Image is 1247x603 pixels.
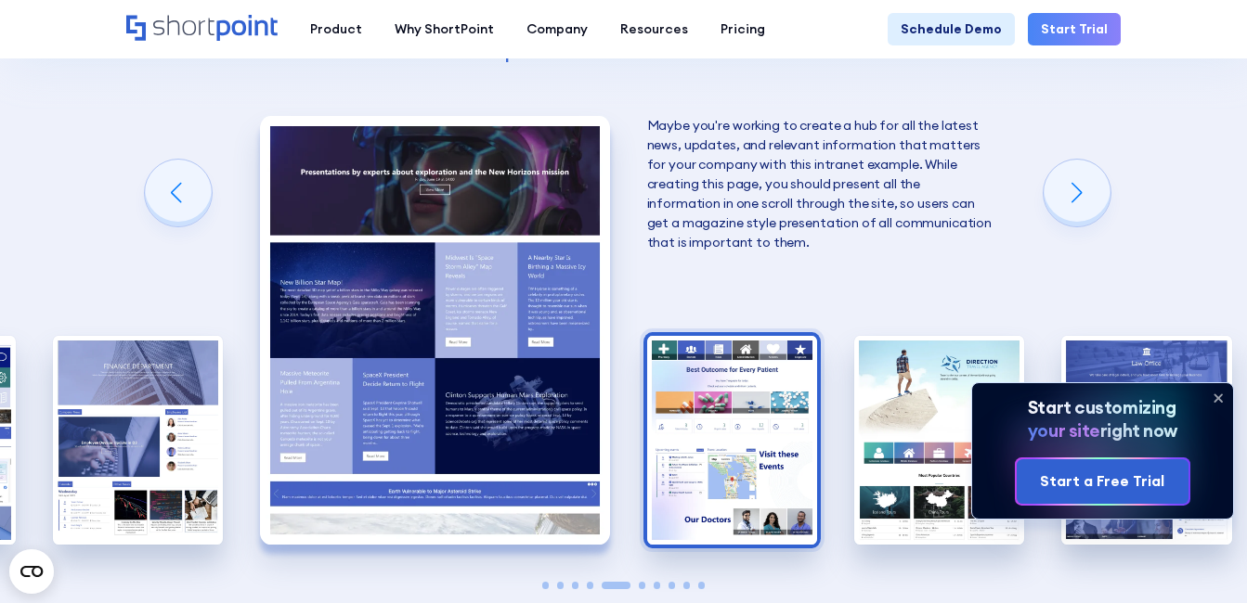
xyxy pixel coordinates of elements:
[1061,336,1231,545] img: Intranet Page Example Legal
[639,582,645,589] span: Go to slide 6
[683,582,690,589] span: Go to slide 9
[647,336,817,545] img: Best Intranet Example Healthcare
[854,336,1024,545] img: Best SharePoint Intranet Travel
[572,582,578,589] span: Go to slide 3
[126,15,278,43] a: Home
[557,582,564,589] span: Go to slide 2
[53,336,223,545] img: Best SharePoint Intranet Example Department
[587,582,593,589] span: Go to slide 4
[888,13,1015,45] a: Schedule Demo
[1044,160,1111,226] div: Next slide
[721,19,765,39] div: Pricing
[654,582,660,589] span: Go to slide 7
[647,336,817,545] div: 6 / 10
[9,549,54,594] button: Open CMP widget
[1040,470,1164,493] div: Start a Free Trial
[698,582,705,589] span: Go to slide 10
[1028,13,1121,45] a: Start Trial
[854,336,1024,545] div: 7 / 10
[310,19,362,39] div: Product
[260,116,609,545] img: Best SharePoint Intranet Example Technology
[260,116,609,545] div: 5 / 10
[669,582,675,589] span: Go to slide 8
[510,13,604,45] a: Company
[647,116,996,252] p: Maybe you're working to create a hub for all the latest news, updates, and relevant information t...
[145,160,212,226] div: Previous slide
[604,13,704,45] a: Resources
[620,19,688,39] div: Resources
[395,19,494,39] div: Why ShortPoint
[293,13,378,45] a: Product
[526,19,588,39] div: Company
[542,582,549,589] span: Go to slide 1
[53,336,223,545] div: 4 / 10
[1017,459,1188,505] a: Start a Free Trial
[1061,336,1231,545] div: 8 / 10
[602,582,630,589] span: Go to slide 5
[704,13,781,45] a: Pricing
[378,13,510,45] a: Why ShortPoint
[1154,514,1247,603] iframe: Chat Widget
